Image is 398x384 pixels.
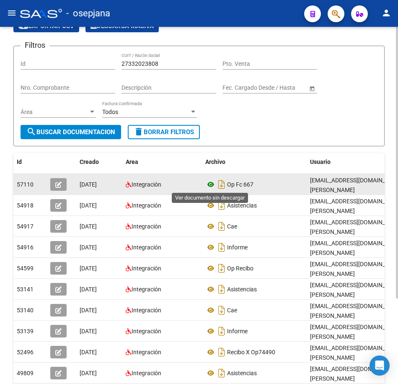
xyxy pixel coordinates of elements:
[7,8,17,18] mat-icon: menu
[18,22,74,30] span: Exportar CSV
[132,265,161,272] span: Integración
[227,286,257,293] span: Asistencias
[122,153,202,171] datatable-header-cell: Area
[128,125,200,139] button: Borrar Filtros
[80,265,97,272] span: [DATE]
[13,153,47,171] datatable-header-cell: Id
[21,125,121,139] button: Buscar Documentacion
[17,265,34,272] span: 54599
[21,109,88,116] span: Área
[132,328,161,335] span: Integración
[216,366,227,380] i: Descargar documento
[227,370,257,376] span: Asistencias
[17,202,34,209] span: 54918
[80,223,97,230] span: [DATE]
[17,181,34,188] span: 57110
[216,220,227,233] i: Descargar documento
[17,328,34,335] span: 53139
[205,158,225,165] span: Archivo
[227,202,257,209] span: Asistencias
[370,355,390,376] div: Open Intercom Messenger
[102,109,118,115] span: Todos
[216,178,227,191] i: Descargar documento
[216,345,227,359] i: Descargar documento
[216,199,227,212] i: Descargar documento
[80,328,97,335] span: [DATE]
[17,244,34,251] span: 54916
[17,307,34,314] span: 53140
[222,84,253,91] input: Fecha inicio
[202,153,307,171] datatable-header-cell: Archivo
[132,202,161,209] span: Integración
[216,304,227,317] i: Descargar documento
[381,8,391,18] mat-icon: person
[216,324,227,338] i: Descargar documento
[227,328,248,335] span: Informe
[132,370,161,376] span: Integración
[17,286,34,293] span: 53141
[17,370,34,376] span: 49809
[26,128,115,136] span: Buscar Documentacion
[132,349,161,355] span: Integración
[260,84,301,91] input: Fecha fin
[80,370,97,376] span: [DATE]
[216,283,227,296] i: Descargar documento
[126,158,138,165] span: Area
[132,181,161,188] span: Integración
[17,158,22,165] span: Id
[132,223,161,230] span: Integración
[227,307,237,314] span: Cae
[310,158,331,165] span: Usuario
[216,262,227,275] i: Descargar documento
[227,244,248,251] span: Informe
[134,128,194,136] span: Borrar Filtros
[132,286,161,293] span: Integración
[227,181,253,188] span: Op Fc 667
[216,241,227,254] i: Descargar documento
[80,307,97,314] span: [DATE]
[26,127,36,137] mat-icon: search
[132,307,161,314] span: Integración
[66,4,110,23] span: - osepjana
[227,223,237,230] span: Cae
[76,153,122,171] datatable-header-cell: Creado
[308,84,316,93] button: Open calendar
[17,223,34,230] span: 54917
[80,158,99,165] span: Creado
[227,349,275,355] span: Recibo X Op74490
[21,39,49,51] h3: Filtros
[80,244,97,251] span: [DATE]
[80,181,97,188] span: [DATE]
[134,127,144,137] mat-icon: delete
[17,349,34,355] span: 52496
[80,349,97,355] span: [DATE]
[132,244,161,251] span: Integración
[80,202,97,209] span: [DATE]
[80,286,97,293] span: [DATE]
[227,265,253,272] span: Op Recibo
